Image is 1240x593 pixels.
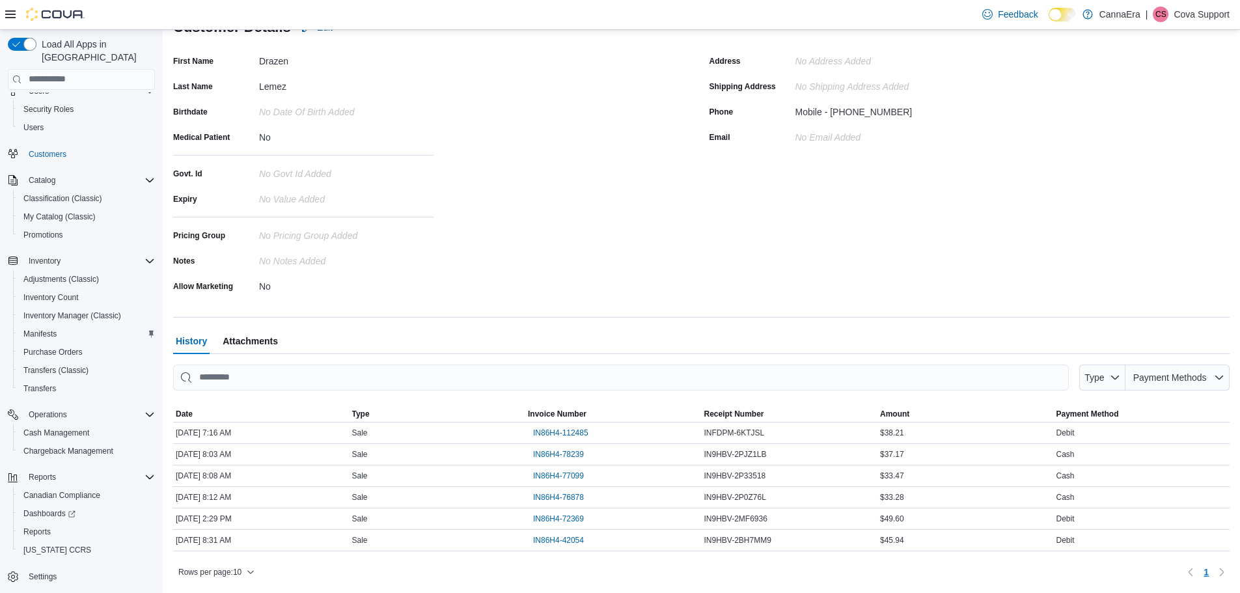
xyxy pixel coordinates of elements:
button: Type [1079,365,1126,391]
button: Promotions [13,226,160,244]
a: Transfers [18,381,61,396]
span: IN9HBV-2PJZ1LB [704,449,767,460]
span: Operations [23,407,155,422]
a: Cash Management [18,425,94,441]
span: My Catalog (Classic) [18,209,155,225]
a: Transfers (Classic) [18,363,94,378]
span: Sale [352,514,368,524]
span: Sale [352,492,368,503]
button: Page 1 of 1 [1198,562,1214,583]
span: Reports [23,527,51,537]
span: [DATE] 8:08 AM [176,471,231,481]
button: Inventory Manager (Classic) [13,307,160,325]
div: No Shipping Address added [795,76,970,92]
span: IN9HBV-2BH7MM9 [704,535,771,545]
span: Promotions [23,230,63,240]
span: Canadian Compliance [18,488,155,503]
span: Manifests [18,326,155,342]
button: Classification (Classic) [13,189,160,208]
button: Rows per page:10 [173,564,260,580]
span: CS [1155,7,1166,22]
img: Cova [26,8,85,21]
span: Receipt Number [704,409,764,419]
button: Operations [3,406,160,424]
button: Previous page [1183,564,1198,580]
button: Type [350,406,526,422]
div: No [259,276,434,292]
button: Payment Method [1054,406,1230,422]
span: Dark Mode [1049,21,1049,22]
a: Reports [18,524,56,540]
button: Invoice Number [525,406,702,422]
button: Inventory [3,252,160,270]
span: Reports [23,469,155,485]
button: Chargeback Management [13,442,160,460]
div: No value added [259,189,434,204]
span: Load All Apps in [GEOGRAPHIC_DATA] [36,38,155,64]
span: IN86H4-112485 [533,428,588,438]
span: IN86H4-76878 [533,492,584,503]
span: Debit [1056,535,1075,545]
div: Mobile - [PHONE_NUMBER] [795,102,913,117]
button: Customers [3,145,160,163]
span: Classification (Classic) [23,193,102,204]
span: [DATE] 8:03 AM [176,449,231,460]
button: Reports [13,523,160,541]
span: Settings [29,572,57,582]
a: Dashboards [18,506,81,521]
span: IN9HBV-2P0Z76L [704,492,766,503]
span: Sale [352,535,368,545]
input: Dark Mode [1049,8,1076,21]
span: Inventory Count [18,290,155,305]
div: $33.28 [877,490,1054,505]
p: CannaEra [1099,7,1140,22]
span: [DATE] 2:29 PM [176,514,232,524]
span: INFDPM-6KTJSL [704,428,765,438]
label: Medical Patient [173,132,230,143]
span: Type [352,409,370,419]
span: Catalog [29,175,55,186]
div: No [259,127,434,143]
span: Cash [1056,449,1075,460]
span: Transfers (Classic) [23,365,89,376]
span: Promotions [18,227,155,243]
button: Inventory [23,253,66,269]
label: Pricing Group [173,230,225,241]
span: Payment Method [1056,409,1119,419]
label: Allow Marketing [173,281,233,292]
div: Drazen [259,51,434,66]
span: Reports [18,524,155,540]
label: Last Name [173,81,213,92]
div: No Email added [795,127,861,143]
div: Lemez [259,76,434,92]
span: [DATE] 7:16 AM [176,428,231,438]
ul: Pagination for table: [1198,562,1214,583]
label: Email [710,132,730,143]
span: Transfers [23,383,56,394]
span: Cash [1056,471,1075,481]
span: Canadian Compliance [23,490,100,501]
button: Settings [3,567,160,586]
span: Dashboards [23,508,76,519]
label: Address [710,56,741,66]
button: Manifests [13,325,160,343]
span: Washington CCRS [18,542,155,558]
a: Dashboards [13,504,160,523]
span: Catalog [23,172,155,188]
button: [US_STATE] CCRS [13,541,160,559]
span: [DATE] 8:12 AM [176,492,231,503]
span: Inventory Manager (Classic) [23,310,121,321]
span: 1 [1204,566,1209,579]
a: Chargeback Management [18,443,118,459]
button: Purchase Orders [13,343,160,361]
button: Receipt Number [702,406,878,422]
span: Customers [29,149,66,159]
a: Purchase Orders [18,344,88,360]
span: Cash Management [18,425,155,441]
div: $38.21 [877,425,1054,441]
a: Inventory Count [18,290,84,305]
a: Security Roles [18,102,79,117]
span: Chargeback Management [18,443,155,459]
span: Users [18,120,155,135]
span: Adjustments (Classic) [23,274,99,284]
